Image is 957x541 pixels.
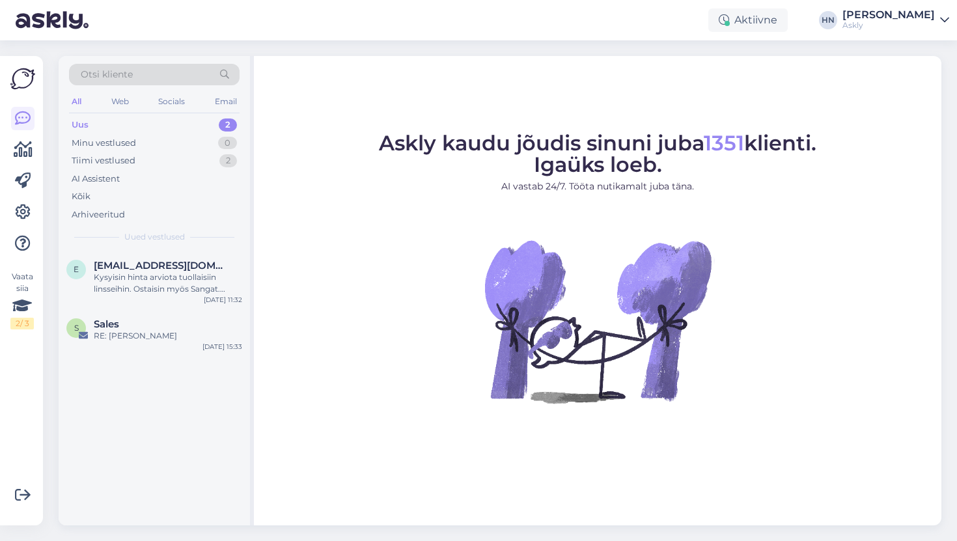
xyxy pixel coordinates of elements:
div: [DATE] 15:33 [202,342,242,352]
img: Askly Logo [10,66,35,91]
div: 2 [219,154,237,167]
div: Uus [72,118,89,132]
div: Kysyisin hinta arviota tuollaisiin linsseihin. Ostaisin myös Sangat. Lähetättekö [GEOGRAPHIC_DATA... [94,271,242,295]
div: 0 [218,137,237,150]
div: Arhiveeritud [72,208,125,221]
div: Vaata siia [10,271,34,329]
div: AI Assistent [72,173,120,186]
span: Eija.juhola-al-juboori@pori.fi [94,260,229,271]
div: Minu vestlused [72,137,136,150]
img: No Chat active [480,204,715,438]
div: 2 / 3 [10,318,34,329]
span: 1351 [704,130,744,156]
div: HN [819,11,837,29]
span: Sales [94,318,119,330]
span: Otsi kliente [81,68,133,81]
div: All [69,93,84,110]
div: Tiimi vestlused [72,154,135,167]
div: Email [212,93,240,110]
span: S [74,323,79,333]
div: RE: [PERSON_NAME] [94,330,242,342]
span: E [74,264,79,274]
a: [PERSON_NAME]Askly [842,10,949,31]
div: Aktiivne [708,8,788,32]
div: [PERSON_NAME] [842,10,935,20]
div: 2 [219,118,237,132]
div: [DATE] 11:32 [204,295,242,305]
p: AI vastab 24/7. Tööta nutikamalt juba täna. [379,180,816,193]
div: Web [109,93,132,110]
div: Socials [156,93,187,110]
div: Kõik [72,190,90,203]
div: Askly [842,20,935,31]
span: Askly kaudu jõudis sinuni juba klienti. Igaüks loeb. [379,130,816,177]
span: Uued vestlused [124,231,185,243]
